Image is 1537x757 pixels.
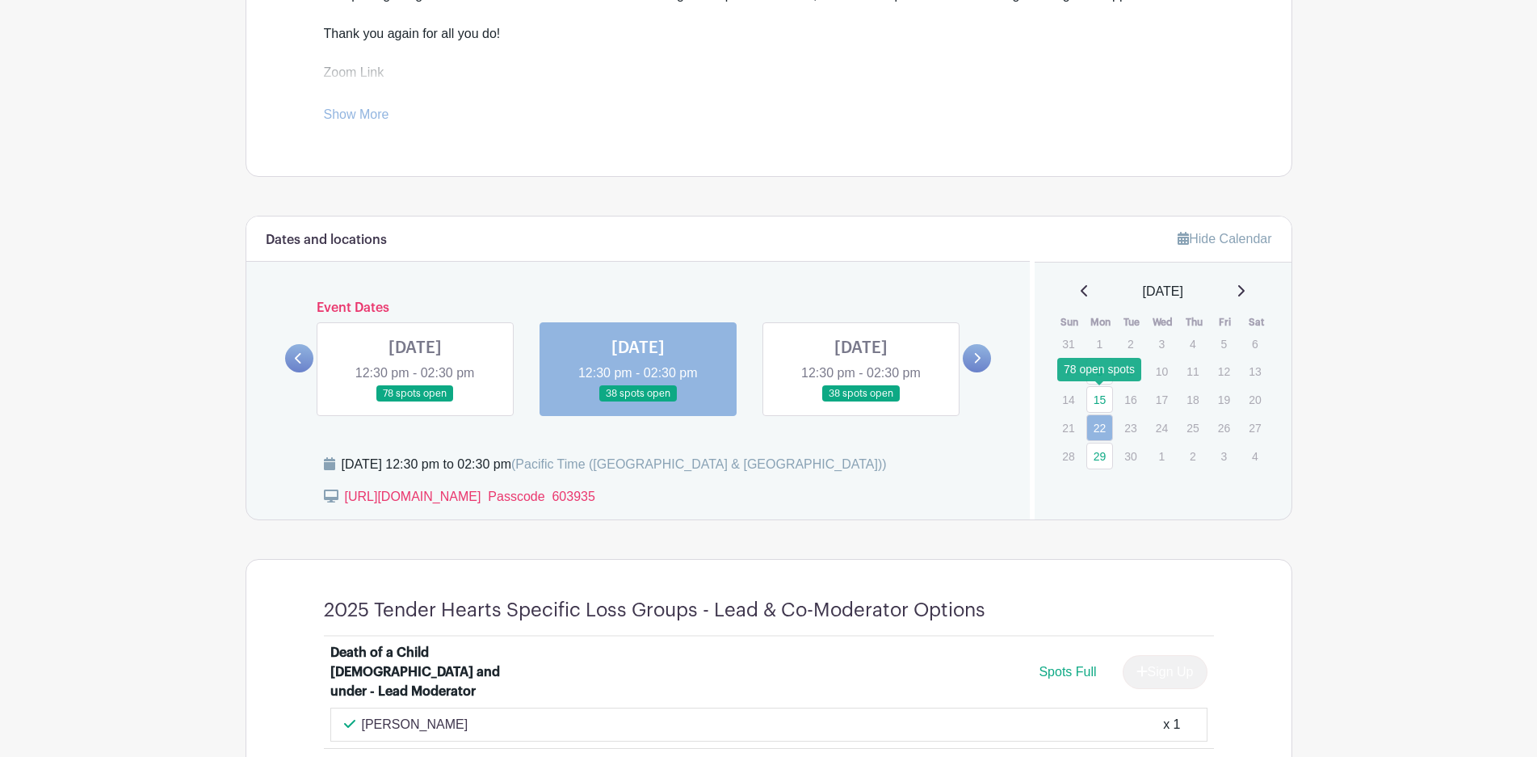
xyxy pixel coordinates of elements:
[1055,331,1081,356] p: 31
[1178,232,1271,246] a: Hide Calendar
[1149,444,1175,469] p: 1
[313,301,964,316] h6: Event Dates
[1178,314,1210,330] th: Thu
[1211,444,1237,469] p: 3
[1210,314,1241,330] th: Fri
[1117,415,1144,440] p: 23
[1086,386,1113,413] a: 15
[1117,444,1144,469] p: 30
[1055,359,1081,384] p: 7
[1117,387,1144,412] p: 16
[1179,415,1206,440] p: 25
[1149,359,1175,384] p: 10
[1241,314,1272,330] th: Sat
[324,107,389,128] a: Show More
[1148,314,1179,330] th: Wed
[1149,387,1175,412] p: 17
[1241,444,1268,469] p: 4
[1179,444,1206,469] p: 2
[330,643,531,701] div: Death of a Child [DEMOGRAPHIC_DATA] and under - Lead Moderator
[1055,415,1081,440] p: 21
[1054,314,1086,330] th: Sun
[1086,443,1113,469] a: 29
[1241,331,1268,356] p: 6
[1179,387,1206,412] p: 18
[1179,359,1206,384] p: 11
[1055,387,1081,412] p: 14
[345,490,595,503] a: [URL][DOMAIN_NAME] Passcode 603935
[362,715,468,734] p: [PERSON_NAME]
[1241,359,1268,384] p: 13
[1163,715,1180,734] div: x 1
[324,85,460,99] a: [URL][DOMAIN_NAME]
[324,599,985,622] h4: 2025 Tender Hearts Specific Loss Groups - Lead & Co-Moderator Options
[1086,331,1113,356] p: 1
[1211,331,1237,356] p: 5
[1086,314,1117,330] th: Mon
[1143,282,1183,301] span: [DATE]
[511,457,887,471] span: (Pacific Time ([GEOGRAPHIC_DATA] & [GEOGRAPHIC_DATA]))
[1149,415,1175,440] p: 24
[342,455,887,474] div: [DATE] 12:30 pm to 02:30 pm
[1211,387,1237,412] p: 19
[1241,387,1268,412] p: 20
[1086,414,1113,441] a: 22
[1117,331,1144,356] p: 2
[1179,331,1206,356] p: 4
[266,233,387,248] h6: Dates and locations
[1116,314,1148,330] th: Tue
[1039,665,1096,679] span: Spots Full
[1055,444,1081,469] p: 28
[1211,359,1237,384] p: 12
[1057,358,1141,381] div: 78 open spots
[1149,331,1175,356] p: 3
[1211,415,1237,440] p: 26
[1241,415,1268,440] p: 27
